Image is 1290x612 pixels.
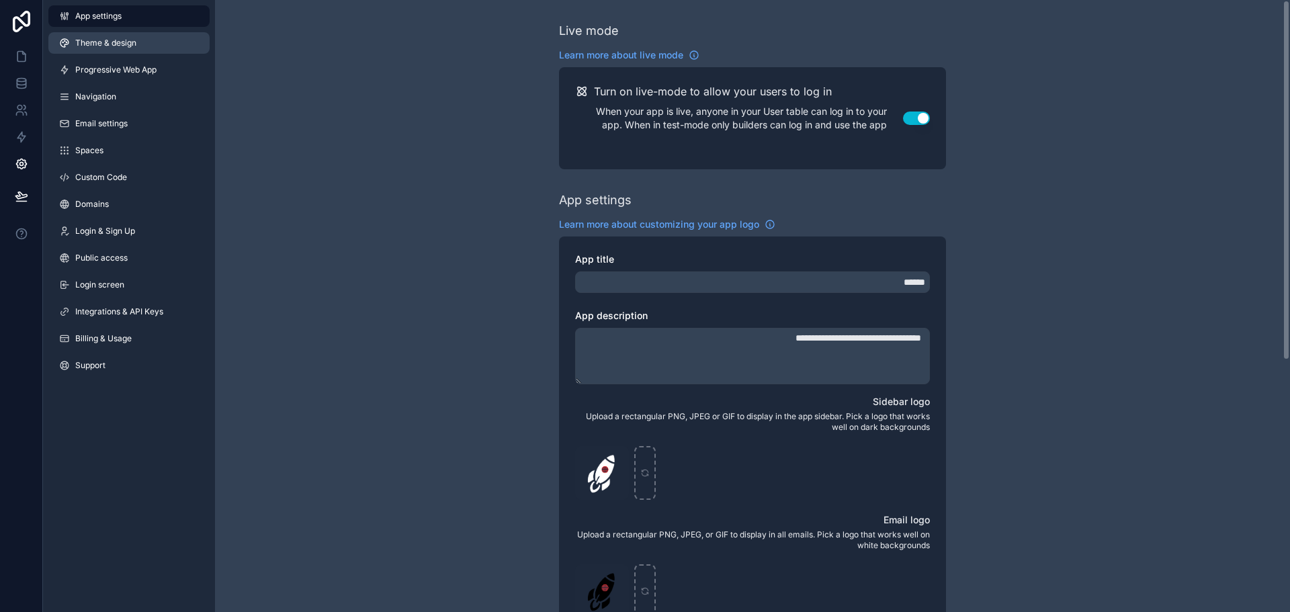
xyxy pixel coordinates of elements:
span: Email settings [75,118,128,129]
a: Public access [48,247,210,269]
a: Spaces [48,140,210,161]
p: When your app is live, anyone in your User table can log in to your app. When in test-mode only b... [575,105,903,132]
a: Learn more about customizing your app logo [559,218,775,231]
span: Learn more about customizing your app logo [559,218,759,231]
span: Billing & Usage [75,333,132,344]
div: App settings [559,191,632,210]
span: Public access [75,253,128,263]
span: Progressive Web App [75,64,157,75]
a: Learn more about live mode [559,48,699,62]
a: Integrations & API Keys [48,301,210,322]
span: Support [75,360,105,371]
h2: Turn on live-mode to allow your users to log in [594,83,832,99]
a: Billing & Usage [48,328,210,349]
span: Navigation [75,91,116,102]
a: Custom Code [48,167,210,188]
span: Sidebar logo [873,396,930,407]
span: Theme & design [75,38,136,48]
a: Login screen [48,274,210,296]
span: Domains [75,199,109,210]
a: Theme & design [48,32,210,54]
span: App settings [75,11,122,21]
span: Login screen [75,279,124,290]
div: Live mode [559,21,619,40]
a: App settings [48,5,210,27]
a: Navigation [48,86,210,107]
a: Email settings [48,113,210,134]
span: Spaces [75,145,103,156]
span: Email logo [884,514,930,525]
a: Progressive Web App [48,59,210,81]
span: Upload a rectangular PNG, JPEG or GIF to display in the app sidebar. Pick a logo that works well ... [575,411,930,433]
span: Integrations & API Keys [75,306,163,317]
a: Domains [48,193,210,215]
span: App title [575,253,614,265]
a: Support [48,355,210,376]
span: Upload a rectangular PNG, JPEG, or GIF to display in all emails. Pick a logo that works well on w... [575,529,930,551]
span: App description [575,310,648,321]
span: Login & Sign Up [75,226,135,236]
span: Learn more about live mode [559,48,683,62]
span: Custom Code [75,172,127,183]
a: Login & Sign Up [48,220,210,242]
